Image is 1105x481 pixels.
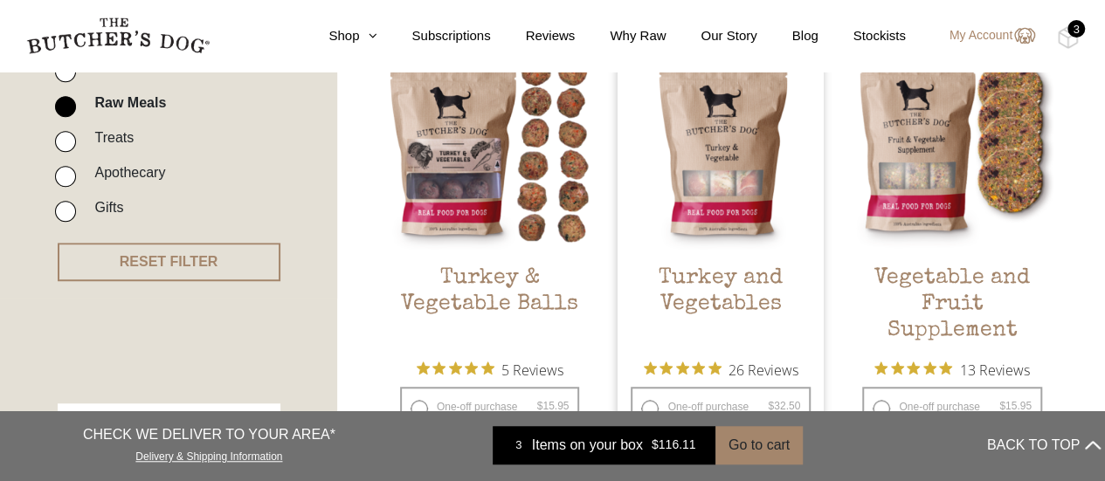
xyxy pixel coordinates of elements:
button: Rated 5 out of 5 stars from 5 reviews. Jump to reviews. [417,356,563,382]
a: Turkey & Vegetable BallsTurkey & Vegetable Balls [387,45,593,347]
span: $ [652,438,659,452]
span: 5 Reviews [501,356,563,382]
bdi: 15.95 [999,400,1032,412]
span: $ [768,400,774,412]
label: One-off purchase [631,387,811,427]
span: 13 Reviews [959,356,1029,382]
a: Stockists [818,26,906,46]
bdi: 116.11 [652,438,696,452]
button: Rated 4.9 out of 5 stars from 26 reviews. Jump to reviews. [644,356,798,382]
a: Blog [757,26,818,46]
button: RESET FILTER [58,243,280,281]
a: Our Story [666,26,756,46]
label: Treats [86,126,134,149]
h2: Vegetable and Fruit Supplement [849,265,1055,347]
bdi: 32.50 [768,400,800,412]
label: Apothecary [86,161,165,184]
span: $ [537,400,543,412]
button: Rated 4.9 out of 5 stars from 13 reviews. Jump to reviews. [874,356,1029,382]
a: Why Raw [575,26,666,46]
button: Go to cart [715,426,803,464]
a: Vegetable and Fruit SupplementVegetable and Fruit Supplement [849,45,1055,347]
h2: Turkey and Vegetables [618,265,824,347]
a: Turkey and Vegetables [618,45,824,347]
span: $ [999,400,1005,412]
a: My Account [932,25,1035,46]
h2: Turkey & Vegetable Balls [387,265,593,347]
label: Raw Meals [86,91,166,114]
a: Reviews [491,26,576,46]
a: 3 Items on your box $116.11 [493,426,715,464]
img: Vegetable and Fruit Supplement [849,45,1055,251]
button: BACK TO TOP [987,424,1101,466]
label: One-off purchase [862,387,1042,427]
span: Items on your box [532,435,643,456]
div: 3 [1067,20,1085,38]
label: Gifts [86,196,123,219]
label: One-off purchase [400,387,580,427]
div: 3 [506,436,532,454]
img: Turkey & Vegetable Balls [387,45,593,251]
span: 26 Reviews [729,356,798,382]
img: TBD_Cart-Full.png [1057,26,1079,49]
a: Subscriptions [376,26,490,46]
bdi: 15.95 [537,400,570,412]
a: Shop [294,26,376,46]
a: Delivery & Shipping Information [135,446,282,463]
p: CHECK WE DELIVER TO YOUR AREA* [83,424,335,445]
